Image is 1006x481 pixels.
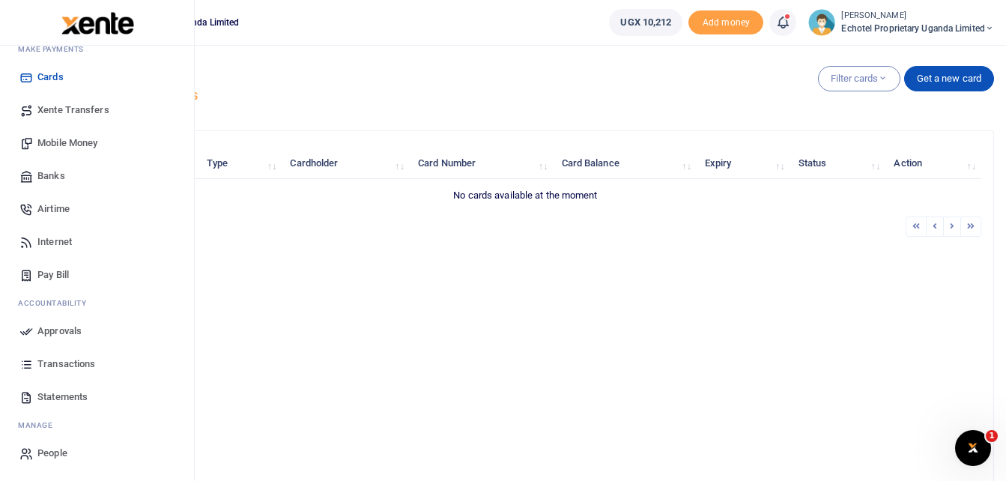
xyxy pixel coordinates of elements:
span: Pay Bill [37,267,69,282]
iframe: Intercom live chat [955,430,991,466]
span: ake Payments [25,43,84,55]
div: Showing 0 to 0 of 0 entries [70,215,443,238]
span: Echotel Proprietary Uganda Limited [841,22,994,35]
th: Expiry: activate to sort column ascending [697,148,790,180]
h5: Virtual and Physical cards [57,88,994,103]
a: Transactions [12,348,182,381]
a: Pay Bill [12,258,182,291]
span: Statements [37,390,88,405]
small: [PERSON_NAME] [841,10,994,22]
th: Cardholder: activate to sort column ascending [282,148,410,180]
li: Toup your wallet [688,10,763,35]
li: M [12,37,182,61]
span: Xente Transfers [37,103,109,118]
th: Type: activate to sort column ascending [198,148,282,180]
a: profile-user [PERSON_NAME] Echotel Proprietary Uganda Limited [808,9,994,36]
a: Airtime [12,193,182,226]
a: Statements [12,381,182,414]
th: Action: activate to sort column ascending [885,148,981,180]
li: Wallet ballance [603,9,688,36]
td: No cards available at the moment [70,179,981,211]
a: People [12,437,182,470]
span: Internet [37,235,72,249]
a: Xente Transfers [12,94,182,127]
h4: Cards [57,64,994,81]
th: Card Number: activate to sort column ascending [410,148,553,180]
span: Airtime [37,202,70,217]
li: M [12,414,182,437]
a: Approvals [12,315,182,348]
th: Status: activate to sort column ascending [790,148,886,180]
a: Add money [688,16,763,27]
a: Internet [12,226,182,258]
span: 1 [986,430,998,442]
a: logo-small logo-large logo-large [60,16,134,28]
a: Mobile Money [12,127,182,160]
span: countability [29,297,86,309]
a: Cards [12,61,182,94]
span: Transactions [37,357,95,372]
li: Ac [12,291,182,315]
th: Card Balance: activate to sort column ascending [553,148,696,180]
img: profile-user [808,9,835,36]
a: Banks [12,160,182,193]
span: UGX 10,212 [620,15,671,30]
img: logo-large [61,12,134,34]
span: Add money [688,10,763,35]
a: Get a new card [904,66,994,91]
span: Approvals [37,324,82,339]
span: Banks [37,169,65,184]
span: anage [25,420,53,431]
span: Mobile Money [37,136,97,151]
a: UGX 10,212 [609,9,682,36]
button: Filter cards [818,66,900,91]
span: Cards [37,70,64,85]
span: People [37,446,67,461]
